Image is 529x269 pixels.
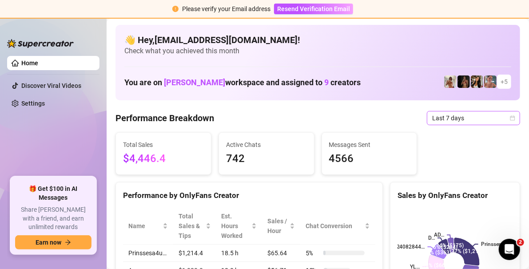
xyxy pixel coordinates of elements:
[499,239,520,260] iframe: Intercom live chat
[164,78,225,87] span: [PERSON_NAME]
[173,245,216,262] td: $1,214.4
[123,208,173,245] th: Name
[124,46,511,56] span: Check what you achieved this month
[21,59,38,67] a: Home
[123,190,375,202] div: Performance by OnlyFans Creator
[306,221,363,231] span: Chat Conversion
[262,245,300,262] td: $65.64
[510,115,515,121] span: calendar
[222,211,250,241] div: Est. Hours Worked
[484,75,497,88] img: YL
[432,111,515,125] span: Last 7 days
[306,248,320,258] span: 5 %
[324,78,329,87] span: 9
[21,82,81,89] a: Discover Viral Videos
[21,100,45,107] a: Settings
[124,34,511,46] h4: 👋 Hey, [EMAIL_ADDRESS][DOMAIN_NAME] !
[173,208,216,245] th: Total Sales & Tips
[123,245,173,262] td: Prinssesa4u…
[277,5,350,12] span: Resend Verification Email
[216,245,263,262] td: 18.5 h
[329,150,410,167] span: 4566
[517,239,524,246] span: 2
[262,208,300,245] th: Sales / Hour
[300,208,375,245] th: Chat Conversion
[226,140,307,150] span: Active Chats
[124,78,361,87] h1: You are on workspace and assigned to creators
[457,75,470,88] img: D
[329,140,410,150] span: Messages Sent
[226,150,307,167] span: 742
[115,112,214,124] h4: Performance Breakdown
[398,190,513,202] div: Sales by OnlyFans Creator
[15,235,91,249] button: Earn nowarrow-right
[274,4,353,14] button: Resend Verification Email
[123,150,204,167] span: $4,446.4
[15,206,91,232] span: Share [PERSON_NAME] with a friend, and earn unlimited rewards
[471,75,483,88] img: AD
[128,221,161,231] span: Name
[444,75,457,88] img: Green
[501,77,508,87] span: + 5
[36,239,61,246] span: Earn now
[7,39,74,48] img: logo-BBDzfeDw.svg
[267,216,288,236] span: Sales / Hour
[434,232,444,238] text: AD…
[428,235,435,241] text: D…
[15,185,91,202] span: 🎁 Get $100 in AI Messages
[65,239,71,245] span: arrow-right
[172,6,179,12] span: exclamation-circle
[123,140,204,150] span: Total Sales
[179,211,204,241] span: Total Sales & Tips
[390,244,425,250] text: u524082844…
[182,4,270,14] div: Please verify your Email address
[481,241,514,248] text: Prinssesa4u…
